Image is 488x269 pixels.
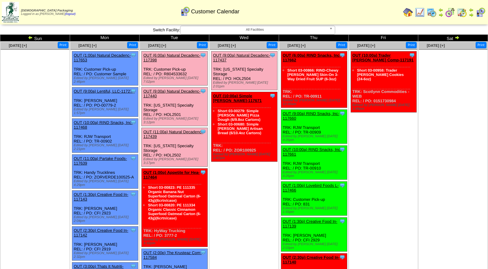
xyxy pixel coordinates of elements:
div: TRK: [US_STATE] Specialty Storage REL: / PO: HOL2504 [211,51,277,90]
span: Customer Calendar [191,8,239,15]
div: Edited by [PERSON_NAME] [DATE] 7:02pm [143,76,207,84]
a: [DATE] [+] [148,43,166,48]
div: Edited by [PERSON_NAME] [DATE] 1:57pm [213,152,277,160]
a: OUT (10:00a) RIND Snacks, Inc-117468 [74,120,133,130]
div: TRK: Handy Trucklines REL: / PO: ZORVERDE100525-A [72,155,138,189]
img: Tooltip [130,52,136,58]
a: OUT (10:00a) Simple [PERSON_NAME]-117671 [213,94,262,103]
a: [DATE] [+] [218,43,236,48]
a: OUT (9:00a) Natural Decadenc-117437 [213,53,270,62]
a: OUT (11:00a) Partake Foods-117639 [74,156,127,165]
a: OUT (10:00a) Trader [PERSON_NAME] Comp-117191 [353,53,414,62]
img: home.gif [403,7,413,17]
img: Tooltip [130,88,136,94]
a: OUT (6:00a) RIND Snacks, Inc-117662 [283,53,341,62]
a: Short 03-00823: PE 111335 Organic Banana Nut Superfood Oatmeal Carton (6-43g)(6crtn/case) [148,185,201,203]
a: OUT (2:30p) Creative Food In-117140 [283,255,339,264]
button: Print [476,42,486,48]
a: [DATE] [+] [9,43,27,48]
div: TRK: [US_STATE] Specialty Storage REL: / PO: HOL2501 [142,87,208,126]
div: Edited by [PERSON_NAME] [DATE] 2:03pm [283,242,347,250]
div: Edited by [PERSON_NAME] [DATE] 12:00am [283,99,347,106]
img: Tooltip [200,88,206,94]
button: Print [336,42,347,48]
img: calendarcustomer.gif [476,7,486,17]
img: Tooltip [130,191,136,197]
a: Short 03-00680: Simple [PERSON_NAME] Artisan Bread (6/10.4oz Cartons) [218,122,263,135]
div: TRK: Scotlynn Commodities - WEB REL: / PO: 0151730984 [351,51,417,112]
a: OUT (9:00a) Lentiful, LLC-117276 [74,89,135,94]
img: arrowright.gif [438,12,443,17]
td: Sat [418,35,488,42]
a: OUT (10:00a) RIND Snacks, Inc-117661 [283,147,342,157]
div: TRK: HyWay Trucking REL: / PO: 3777-2 [142,169,208,247]
a: OUT (9:00a) Natural Decadenc-117440 [143,89,200,98]
a: OUT (1:30p) Creative Food In-117143 [74,192,128,201]
div: TRK: REL: / PO: TR-00911 [281,51,347,108]
img: Tooltip [200,169,206,175]
a: OUT (1:00a) Natural Decadenc-117653 [74,53,131,62]
td: Wed [209,35,279,42]
img: line_graph.gif [415,7,425,17]
img: Tooltip [339,52,345,58]
div: Edited by [PERSON_NAME] [DATE] 3:32pm [143,238,207,245]
img: Tooltip [409,52,415,58]
div: TRK: [PERSON_NAME] REL: / PO: CFI 2929 [281,218,347,252]
a: [DATE] [+] [78,43,96,48]
a: OUT (1:30p) Creative Food In-117139 [283,219,337,228]
div: Edited by [PERSON_NAME] [DATE] 2:04pm [74,215,138,223]
div: TRK: Customer Pick-up REL: / PO: Customer Sample [72,51,138,86]
img: arrowleft.gif [28,35,33,40]
div: Edited by [PERSON_NAME] [DATE] 1:57pm [74,108,138,115]
img: arrowleft.gif [438,7,443,12]
img: Tooltip [269,93,276,99]
img: Tooltip [200,52,206,58]
img: arrowright.gif [469,12,474,17]
img: Tooltip [339,146,345,152]
div: TRK: [US_STATE] Specialty Storage REL: / PO: HOL2502 [142,128,208,167]
td: Fri [348,35,418,42]
img: Tooltip [339,254,345,260]
img: Tooltip [339,218,345,224]
div: TRK: RJW Transport REL: / PO: TR-00910 [281,146,347,180]
td: Tue [140,35,209,42]
a: OUT (2:30p) Creative Food In-117142 [74,228,128,237]
span: All Facilities [183,26,327,33]
div: Edited by [PERSON_NAME] [DATE] 4:29pm [74,179,138,187]
button: Print [127,42,138,48]
div: TRK: RJW Transport REL: / PO: TR-00909 [281,110,347,144]
div: Edited by [PERSON_NAME] [DATE] 1:55pm [283,206,347,214]
div: Edited by [PERSON_NAME] [DATE] 2:01pm [213,81,277,88]
div: TRK: REL: / PO: ZOR100925 [211,92,277,162]
img: arrowright.gif [455,35,459,40]
div: Edited by [PERSON_NAME] [DATE] 2:32pm [74,251,138,259]
img: calendarinout.gif [457,7,467,17]
a: OUT (1:00p) Appetite for Hea-117464 [143,170,200,179]
button: Print [267,42,277,48]
img: Tooltip [200,129,206,135]
a: OUT (9:00a) RIND Snacks, Inc-117660 [283,111,339,121]
a: [DATE] [+] [357,43,375,48]
a: OUT (11:00a) Natural Decadenc-117439 [143,130,202,139]
button: Print [406,42,417,48]
button: Print [197,42,208,48]
div: TRK: [PERSON_NAME] REL: / PO: PO-00779-2 [72,87,138,117]
div: TRK: [PERSON_NAME] REL: / PO: CFI 2923 [72,191,138,225]
div: Edited by [PERSON_NAME] [DATE] 3:12pm [143,117,207,124]
div: Edited by [PERSON_NAME] [DATE] 4:26pm [283,134,347,142]
img: Tooltip [339,110,345,117]
img: calendarblend.gif [445,7,455,17]
div: TRK: Customer Pick-up REL: / PO: R804533632 [142,51,208,86]
a: Short 03-00866: RIND-Chewy [PERSON_NAME] Skin-On 3-Way Dried Fruit SUP (6-3oz) [287,68,339,81]
img: Tooltip [269,52,276,58]
a: [DATE] [+] [287,43,305,48]
img: Tooltip [130,227,136,233]
img: Tooltip [339,182,345,188]
button: Print [58,42,69,48]
img: calendarcustomer.gif [180,7,190,16]
td: Thu [279,35,348,42]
